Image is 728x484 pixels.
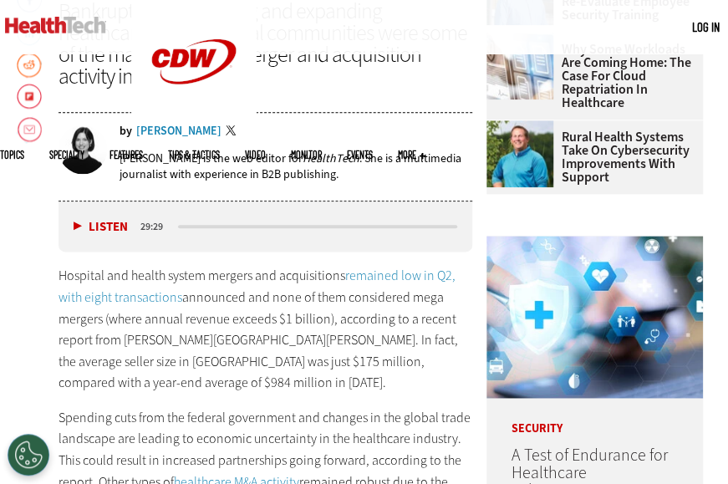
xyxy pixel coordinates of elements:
[168,150,220,160] a: Tips & Tactics
[347,150,373,160] a: Events
[74,221,128,233] button: Listen
[291,150,322,160] a: MonITor
[245,150,266,160] a: Video
[692,18,720,36] div: User menu
[138,219,176,234] div: duration
[59,265,472,394] p: Hospital and health system mergers and acquisitions announced and none of them considered mega me...
[692,19,720,34] a: Log in
[59,267,456,306] a: remained low in Q2, with eight transactions
[398,150,425,160] span: More
[486,120,562,134] a: Jim Roeder
[5,17,106,33] img: Home
[8,434,49,476] button: Open Preferences
[486,398,703,435] p: Security
[8,434,49,476] div: Cookies Settings
[486,120,553,187] img: Jim Roeder
[109,150,143,160] a: Features
[131,110,257,128] a: CDW
[486,130,693,184] a: Rural Health Systems Take On Cybersecurity Improvements with Support
[486,236,703,398] img: Healthcare cybersecurity
[59,201,472,252] div: media player
[49,150,84,160] span: Specialty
